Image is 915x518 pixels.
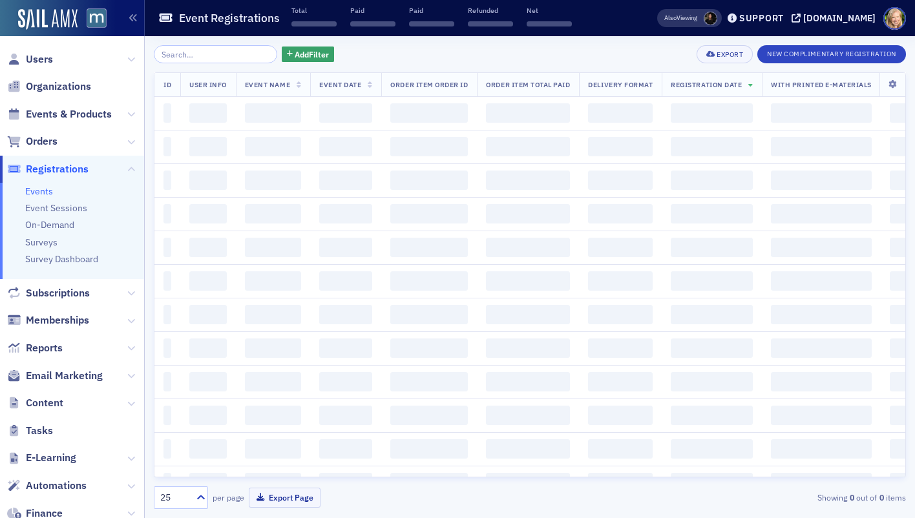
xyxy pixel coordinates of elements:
span: ‌ [771,238,872,257]
span: Delivery Format [588,80,653,89]
span: Subscriptions [26,286,90,300]
div: [DOMAIN_NAME] [803,12,876,24]
span: ‌ [771,473,872,492]
span: ‌ [671,271,753,291]
span: ‌ [486,271,570,291]
h1: Event Registrations [179,10,280,26]
span: ‌ [390,439,468,459]
a: Event Sessions [25,202,87,214]
span: ‌ [319,103,372,123]
a: Memberships [7,313,89,327]
span: ‌ [771,271,872,291]
span: ‌ [588,372,653,391]
span: ‌ [189,103,227,123]
span: ‌ [486,171,570,190]
span: ‌ [245,338,301,358]
span: ‌ [245,305,301,324]
span: ‌ [189,171,227,190]
a: Organizations [7,79,91,94]
span: ‌ [163,338,171,358]
span: User Info [189,80,227,89]
strong: 0 [877,492,886,503]
span: ‌ [163,439,171,459]
a: SailAMX [18,9,78,30]
span: ‌ [771,406,872,425]
span: Event Date [319,80,361,89]
span: ‌ [245,204,301,223]
div: Also [664,14,677,22]
span: ‌ [163,103,171,123]
span: ‌ [671,103,753,123]
span: ‌ [588,271,653,291]
span: ‌ [319,439,372,459]
span: Order Item Total Paid [486,80,570,89]
span: ‌ [189,137,227,156]
a: E-Learning [7,451,76,465]
span: ‌ [245,271,301,291]
span: ‌ [319,137,372,156]
span: ‌ [163,406,171,425]
a: Events & Products [7,107,112,121]
span: Viewing [664,14,697,23]
span: ‌ [486,439,570,459]
span: Event Name [245,80,290,89]
img: SailAMX [87,8,107,28]
span: ‌ [163,271,171,291]
span: ‌ [771,372,872,391]
button: New Complimentary Registration [757,45,906,63]
span: ‌ [319,204,372,223]
span: ‌ [189,271,227,291]
span: Memberships [26,313,89,327]
span: ‌ [189,473,227,492]
span: ‌ [486,238,570,257]
span: ‌ [163,137,171,156]
span: Add Filter [295,48,329,60]
a: On-Demand [25,219,74,231]
span: ‌ [390,271,468,291]
span: ‌ [319,305,372,324]
span: Profile [883,7,906,30]
div: Export [717,51,743,58]
span: ‌ [771,171,872,190]
p: Paid [350,6,395,15]
a: Users [7,52,53,67]
span: ‌ [468,21,513,26]
span: ‌ [390,406,468,425]
span: ‌ [771,305,872,324]
span: ‌ [163,473,171,492]
span: ‌ [189,238,227,257]
span: ‌ [588,439,653,459]
span: ‌ [390,204,468,223]
span: ‌ [671,406,753,425]
p: Net [527,6,572,15]
span: ‌ [486,406,570,425]
span: ‌ [163,305,171,324]
span: Order Item Order ID [390,80,468,89]
span: ‌ [350,21,395,26]
span: ‌ [319,338,372,358]
span: ‌ [409,21,454,26]
button: AddFilter [282,47,335,63]
span: ‌ [588,137,653,156]
span: ‌ [245,137,301,156]
button: Export [697,45,753,63]
span: ‌ [588,171,653,190]
a: Registrations [7,162,89,176]
span: ‌ [245,171,301,190]
span: ‌ [163,372,171,391]
span: ‌ [390,238,468,257]
a: Tasks [7,424,53,438]
a: Subscriptions [7,286,90,300]
span: Lauren McDonough [704,12,717,25]
span: Content [26,396,63,410]
span: ‌ [671,137,753,156]
span: ‌ [245,473,301,492]
span: ‌ [319,238,372,257]
span: Users [26,52,53,67]
span: ‌ [486,372,570,391]
span: ‌ [319,473,372,492]
span: ‌ [189,439,227,459]
span: ‌ [771,439,872,459]
span: ‌ [319,271,372,291]
span: ‌ [588,338,653,358]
